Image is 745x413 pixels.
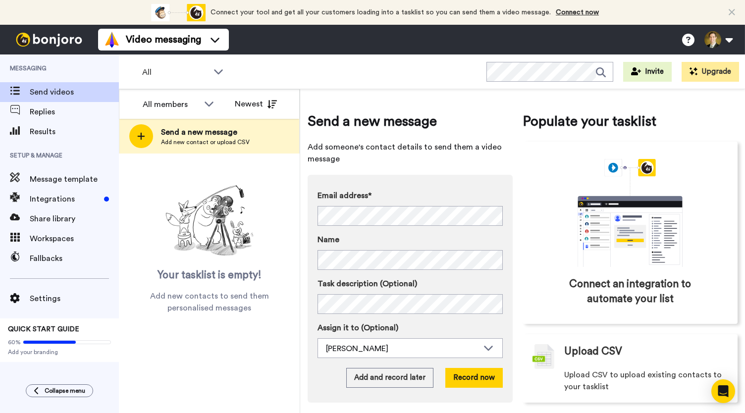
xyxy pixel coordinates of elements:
[532,344,554,369] img: csv-grey.png
[564,369,728,393] span: Upload CSV to upload existing contacts to your tasklist
[346,368,433,388] button: Add and record later
[30,126,119,138] span: Results
[126,33,201,47] span: Video messaging
[556,9,599,16] a: Connect now
[8,348,111,356] span: Add your branding
[8,326,79,333] span: QUICK START GUIDE
[318,278,503,290] label: Task description (Optional)
[318,190,503,202] label: Email address*
[682,62,739,82] button: Upgrade
[30,213,119,225] span: Share library
[161,138,250,146] span: Add new contact or upload CSV
[8,338,21,346] span: 60%
[143,99,199,110] div: All members
[211,9,551,16] span: Connect your tool and get all your customers loading into a tasklist so you can send them a video...
[45,387,85,395] span: Collapse menu
[564,344,622,359] span: Upload CSV
[30,173,119,185] span: Message template
[160,181,259,260] img: ready-set-action.png
[30,193,100,205] span: Integrations
[326,343,479,355] div: [PERSON_NAME]
[30,233,119,245] span: Workspaces
[30,106,119,118] span: Replies
[308,141,513,165] span: Add someone's contact details to send them a video message
[30,253,119,264] span: Fallbacks
[308,111,513,131] span: Send a new message
[318,322,503,334] label: Assign it to (Optional)
[318,234,339,246] span: Name
[161,126,250,138] span: Send a new message
[30,86,119,98] span: Send videos
[565,277,695,307] span: Connect an integration to automate your list
[151,4,206,21] div: animation
[158,268,262,283] span: Your tasklist is empty!
[711,379,735,403] div: Open Intercom Messenger
[142,66,209,78] span: All
[134,290,285,314] span: Add new contacts to send them personalised messages
[12,33,86,47] img: bj-logo-header-white.svg
[26,384,93,397] button: Collapse menu
[556,159,704,267] div: animation
[227,94,284,114] button: Newest
[445,368,503,388] button: Record now
[104,32,120,48] img: vm-color.svg
[623,62,672,82] button: Invite
[30,293,119,305] span: Settings
[523,111,738,131] span: Populate your tasklist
